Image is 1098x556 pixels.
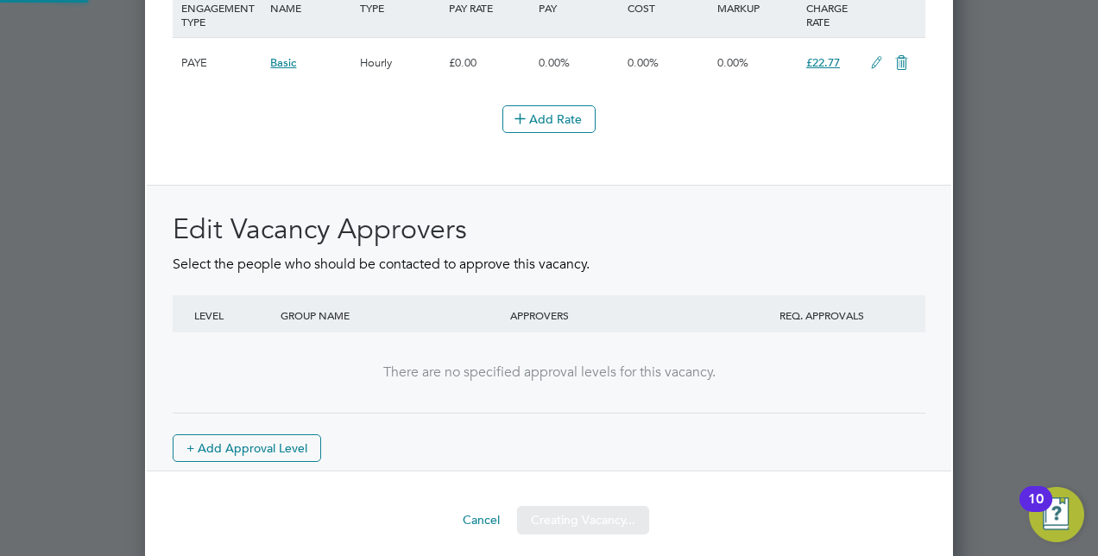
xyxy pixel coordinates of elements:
[177,38,266,88] div: PAYE
[190,295,276,335] div: LEVEL
[173,256,590,273] span: Select the people who should be contacted to approve this vacancy.
[1028,499,1044,521] div: 10
[173,212,925,248] h2: Edit Vacancy Approvers
[506,295,735,335] div: APPROVERS
[173,434,321,462] button: + Add Approval Level
[806,55,840,70] span: £22.77
[276,295,506,335] div: GROUP NAME
[628,55,659,70] span: 0.00%
[735,295,908,335] div: REQ. APPROVALS
[1029,487,1084,542] button: Open Resource Center, 10 new notifications
[449,506,514,534] button: Cancel
[539,55,570,70] span: 0.00%
[190,363,908,382] div: There are no specified approval levels for this vacancy.
[717,55,748,70] span: 0.00%
[445,38,533,88] div: £0.00
[270,55,296,70] span: Basic
[517,506,649,534] button: Creating Vacancy...
[356,38,445,88] div: Hourly
[502,105,596,133] button: Add Rate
